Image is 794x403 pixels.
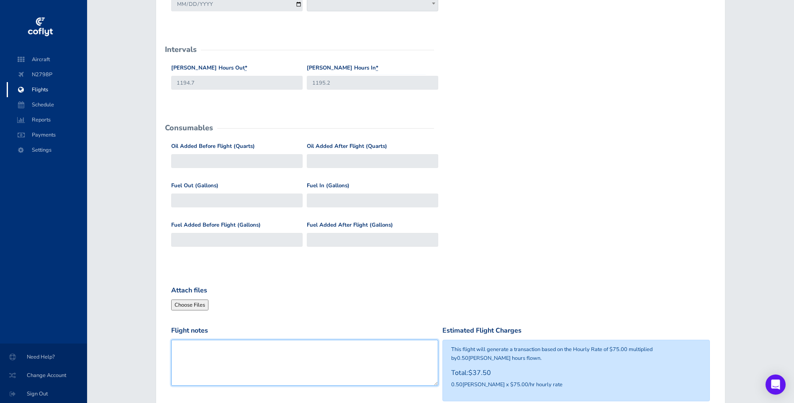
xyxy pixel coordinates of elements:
span: Flights [15,82,79,97]
label: Fuel In (Gallons) [307,181,349,190]
span: Reports [15,112,79,127]
label: Oil Added After Flight (Quarts) [307,142,387,151]
label: Attach files [171,285,207,296]
label: Fuel Added Before Flight (Gallons) [171,221,261,230]
span: N2798P [15,67,79,82]
label: Fuel Out (Gallons) [171,181,218,190]
span: 0.50 [451,381,463,388]
p: This flight will generate a transaction based on the Hourly Rate of $75.00 multiplied by [PERSON_... [451,345,701,362]
abbr: required [376,64,378,72]
span: Need Help? [10,349,77,364]
span: Settings [15,142,79,158]
h2: Intervals [165,46,197,53]
span: Payments [15,127,79,142]
label: Oil Added Before Flight (Quarts) [171,142,255,151]
span: Change Account [10,368,77,383]
h6: Total: [451,369,701,377]
span: Schedule [15,97,79,112]
h2: Consumables [165,124,213,132]
label: Estimated Flight Charges [442,325,522,336]
label: Flight notes [171,325,208,336]
label: Fuel Added After Flight (Gallons) [307,221,393,230]
span: Sign Out [10,386,77,401]
abbr: required [245,64,247,72]
label: [PERSON_NAME] Hours Out [171,64,247,72]
span: 0.50 [457,354,468,362]
span: $37.50 [468,368,491,377]
div: Open Intercom Messenger [766,375,786,395]
img: coflyt logo [26,15,54,40]
label: [PERSON_NAME] Hours In [307,64,378,72]
p: [PERSON_NAME] x $75.00/hr hourly rate [451,380,701,389]
span: Aircraft [15,52,79,67]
